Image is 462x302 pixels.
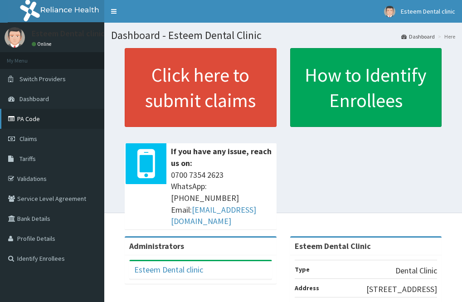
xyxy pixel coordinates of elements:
[295,265,310,273] b: Type
[19,95,49,103] span: Dashboard
[366,283,437,295] p: [STREET_ADDRESS]
[290,48,442,127] a: How to Identify Enrollees
[171,146,272,168] b: If you have any issue, reach us on:
[32,41,53,47] a: Online
[401,33,435,40] a: Dashboard
[129,241,184,251] b: Administrators
[395,265,437,277] p: Dental Clinic
[295,284,319,292] b: Address
[384,6,395,17] img: User Image
[19,135,37,143] span: Claims
[171,205,256,227] a: [EMAIL_ADDRESS][DOMAIN_NAME]
[134,264,203,275] a: Esteem Dental clinic
[171,169,272,228] span: 0700 7354 2623 WhatsApp: [PHONE_NUMBER] Email:
[32,29,105,38] p: Esteem Dental clinic
[19,75,66,83] span: Switch Providers
[401,7,455,15] span: Esteem Dental clinic
[436,33,455,40] li: Here
[295,241,371,251] strong: Esteem Dental Clinic
[111,29,455,41] h1: Dashboard - Esteem Dental Clinic
[125,48,277,127] a: Click here to submit claims
[19,155,36,163] span: Tariffs
[5,27,25,48] img: User Image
